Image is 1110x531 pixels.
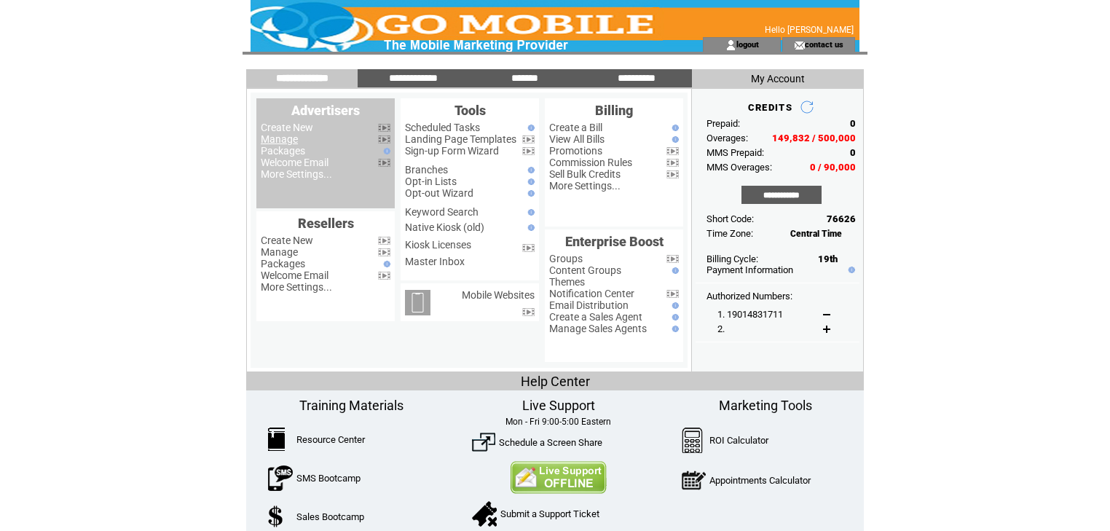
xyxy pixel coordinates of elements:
[666,290,679,298] img: video.png
[524,167,535,173] img: help.gif
[268,465,293,491] img: SMSBootcamp.png
[845,267,855,273] img: help.gif
[522,244,535,252] img: video.png
[827,213,856,224] span: 76626
[549,145,602,157] a: Promotions
[261,122,313,133] a: Create New
[261,235,313,246] a: Create New
[595,103,633,118] span: Billing
[405,187,473,199] a: Opt-out Wizard
[378,237,390,245] img: video.png
[261,246,298,258] a: Manage
[706,118,740,129] span: Prepaid:
[666,170,679,178] img: video.png
[669,267,679,274] img: help.gif
[706,291,792,302] span: Authorized Numbers:
[719,398,812,413] span: Marketing Tools
[472,430,495,454] img: ScreenShare.png
[380,261,390,267] img: help.gif
[261,133,298,145] a: Manage
[706,264,793,275] a: Payment Information
[682,428,704,453] img: Calculator.png
[706,228,753,239] span: Time Zone:
[261,281,332,293] a: More Settings...
[405,206,479,218] a: Keyword Search
[405,145,499,157] a: Sign-up Form Wizard
[682,468,706,493] img: AppointmentCalc.png
[296,434,365,445] a: Resource Center
[380,148,390,154] img: help.gif
[378,159,390,167] img: video.png
[805,39,843,49] a: contact us
[405,256,465,267] a: Master Inbox
[549,122,602,133] a: Create a Bill
[549,288,634,299] a: Notification Center
[405,164,448,176] a: Branches
[261,168,332,180] a: More Settings...
[549,253,583,264] a: Groups
[405,221,484,233] a: Native Kiosk (old)
[709,435,768,446] a: ROI Calculator
[549,276,585,288] a: Themes
[666,255,679,263] img: video.png
[268,428,285,451] img: ResourceCenter.png
[669,314,679,320] img: help.gif
[772,133,856,143] span: 149,832 / 500,000
[549,323,647,334] a: Manage Sales Agents
[765,25,854,35] span: Hello [PERSON_NAME]
[669,125,679,131] img: help.gif
[810,162,856,173] span: 0 / 90,000
[549,311,642,323] a: Create a Sales Agent
[717,323,725,334] span: 2.
[549,157,632,168] a: Commission Rules
[500,508,599,519] a: Submit a Support Ticket
[549,133,605,145] a: View All Bills
[666,159,679,167] img: video.png
[549,168,621,180] a: Sell Bulk Credits
[405,122,480,133] a: Scheduled Tasks
[706,147,764,158] span: MMS Prepaid:
[666,147,679,155] img: video.png
[521,374,590,389] span: Help Center
[736,39,759,49] a: logout
[296,473,361,484] a: SMS Bootcamp
[291,103,360,118] span: Advertisers
[549,264,621,276] a: Content Groups
[261,157,328,168] a: Welcome Email
[405,176,457,187] a: Opt-in Lists
[524,190,535,197] img: help.gif
[794,39,805,51] img: contact_us_icon.gif
[717,309,783,320] span: 1. 19014831711
[405,290,430,315] img: mobile-websites.png
[706,133,748,143] span: Overages:
[524,125,535,131] img: help.gif
[549,299,629,311] a: Email Distribution
[850,118,856,129] span: 0
[378,272,390,280] img: video.png
[522,398,595,413] span: Live Support
[296,511,364,522] a: Sales Bootcamp
[378,135,390,143] img: video.png
[549,180,621,192] a: More Settings...
[524,209,535,216] img: help.gif
[522,308,535,316] img: video.png
[510,461,607,494] img: Contact Us
[850,147,856,158] span: 0
[261,145,305,157] a: Packages
[669,302,679,309] img: help.gif
[751,73,805,84] span: My Account
[818,253,838,264] span: 19th
[522,147,535,155] img: video.png
[378,124,390,132] img: video.png
[524,224,535,231] img: help.gif
[709,475,811,486] a: Appointments Calculator
[522,135,535,143] img: video.png
[405,133,516,145] a: Landing Page Templates
[669,326,679,332] img: help.gif
[472,501,497,527] img: SupportTicket.png
[462,289,535,301] a: Mobile Websites
[706,213,754,224] span: Short Code:
[299,398,404,413] span: Training Materials
[669,136,679,143] img: help.gif
[565,234,664,249] span: Enterprise Boost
